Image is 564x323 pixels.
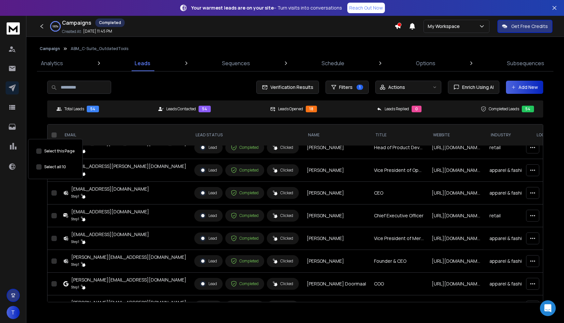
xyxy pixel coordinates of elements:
[222,59,250,67] p: Sequences
[231,167,259,173] div: Completed
[200,167,217,173] div: Lead
[200,258,217,264] div: Lead
[190,124,303,146] th: LEAD STATUS
[486,227,531,250] td: apparel & fashion
[347,3,385,13] a: Reach Out Now
[428,273,486,295] td: [URL][DOMAIN_NAME]
[7,22,20,35] img: logo
[71,261,79,268] p: Step 1
[486,159,531,182] td: apparel & fashion
[428,124,486,146] th: website
[428,136,486,159] td: [URL][DOMAIN_NAME]
[200,213,217,219] div: Lead
[135,59,150,67] p: Leads
[303,295,370,318] td: [PERSON_NAME]
[322,59,344,67] p: Schedule
[428,23,462,30] p: My Workspace
[428,204,486,227] td: [URL][DOMAIN_NAME]
[44,164,66,170] label: Select all 10
[62,29,82,34] p: Created At:
[486,136,531,159] td: retail
[231,190,259,196] div: Completed
[62,19,91,27] h1: Campaigns
[268,84,313,91] span: Verification Results
[303,273,370,295] td: [PERSON_NAME] Doormaal
[191,5,274,11] strong: Your warmest leads are on your site
[303,136,370,159] td: [PERSON_NAME]
[40,46,60,51] button: Campaign
[497,20,552,33] button: Get Free Credits
[231,145,259,150] div: Completed
[200,145,217,150] div: Lead
[71,277,186,283] div: [PERSON_NAME][EMAIL_ADDRESS][DOMAIN_NAME]
[412,106,422,112] div: 0
[272,213,293,218] div: Clicked
[272,168,293,173] div: Clicked
[231,213,259,219] div: Completed
[459,84,494,91] span: Enrich Using AI
[370,182,428,204] td: CEO
[486,295,531,318] td: apparel & fashion
[52,24,58,28] p: 100 %
[278,106,303,112] p: Leads Opened
[44,148,75,154] label: Select this Page
[303,124,370,146] th: NAME
[272,258,293,264] div: Clicked
[370,159,428,182] td: Vice President of Operational Excellence
[318,55,348,71] a: Schedule
[486,182,531,204] td: apparel & fashion
[428,250,486,273] td: [URL][DOMAIN_NAME]
[87,106,99,112] div: 54
[357,85,363,90] span: 1
[416,59,435,67] p: Options
[231,281,259,287] div: Completed
[71,193,79,200] p: Step 1
[540,300,556,316] div: Open Intercom Messenger
[486,273,531,295] td: apparel & fashion
[370,204,428,227] td: Chief Executive Officer
[522,106,534,112] div: 54
[303,250,370,273] td: [PERSON_NAME]
[306,106,317,112] div: 18
[200,235,217,241] div: Lead
[370,124,428,146] th: title
[71,216,79,222] p: Step 1
[303,159,370,182] td: [PERSON_NAME]
[95,18,125,27] div: Completed
[41,59,63,67] p: Analytics
[37,55,67,71] a: Analytics
[486,124,531,146] th: industry
[71,163,186,170] div: [EMAIL_ADDRESS][PERSON_NAME][DOMAIN_NAME]
[218,55,254,71] a: Sequences
[71,186,149,192] div: [EMAIL_ADDRESS][DOMAIN_NAME]
[231,258,259,264] div: Completed
[511,23,548,30] p: Get Free Credits
[428,159,486,182] td: [URL][DOMAIN_NAME]
[506,81,543,94] button: Add New
[370,273,428,295] td: COO
[71,231,149,238] div: [EMAIL_ADDRESS][DOMAIN_NAME]
[448,81,499,94] button: Enrich Using AI
[507,59,544,67] p: Subsequences
[199,106,211,112] div: 54
[303,227,370,250] td: [PERSON_NAME]
[7,306,20,319] button: T
[272,236,293,241] div: Clicked
[303,182,370,204] td: [PERSON_NAME]
[71,46,128,51] p: ABM_C-Suite_OutdatedTools
[71,208,149,215] div: [EMAIL_ADDRESS][DOMAIN_NAME]
[428,295,486,318] td: [URL][DOMAIN_NAME]
[231,235,259,241] div: Completed
[428,227,486,250] td: [URL][DOMAIN_NAME]
[370,295,428,318] td: Chief Executive Officer
[64,106,84,112] p: Total Leads
[349,5,383,11] p: Reach Out Now
[200,281,217,287] div: Lead
[191,5,342,11] p: – Turn visits into conversations
[370,250,428,273] td: Founder & CEO
[71,284,79,290] p: Step 1
[486,250,531,273] td: apparel & fashion
[370,227,428,250] td: Vice President of Merchandising
[486,204,531,227] td: retail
